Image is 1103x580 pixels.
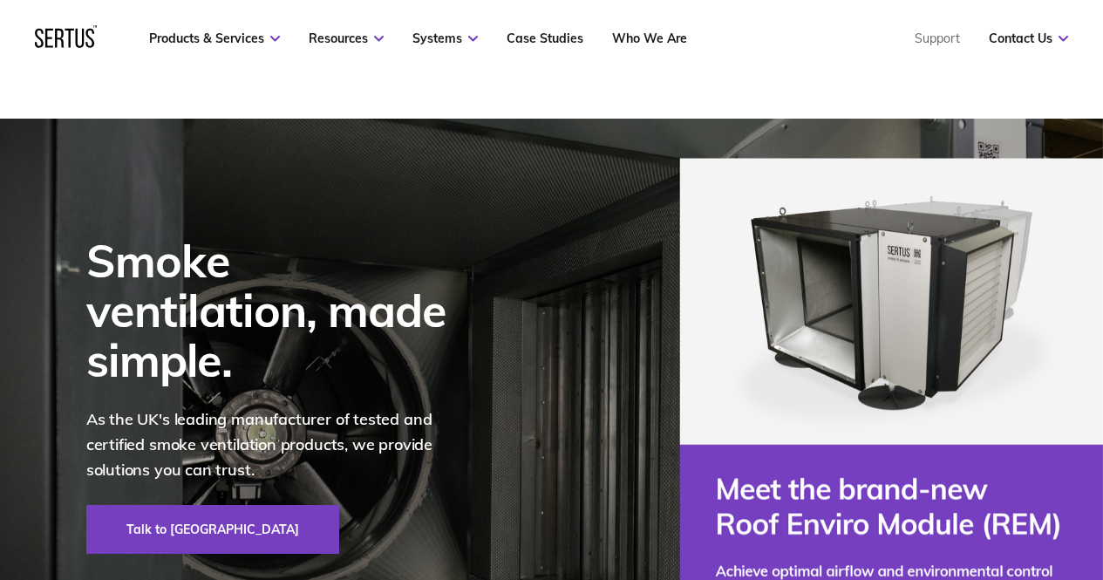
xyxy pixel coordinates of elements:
[412,31,478,46] a: Systems
[309,31,384,46] a: Resources
[149,31,280,46] a: Products & Services
[507,31,583,46] a: Case Studies
[86,407,470,482] p: As the UK's leading manufacturer of tested and certified smoke ventilation products, we provide s...
[86,505,339,554] a: Talk to [GEOGRAPHIC_DATA]
[915,31,960,46] a: Support
[612,31,687,46] a: Who We Are
[989,31,1068,46] a: Contact Us
[86,235,470,386] div: Smoke ventilation, made simple.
